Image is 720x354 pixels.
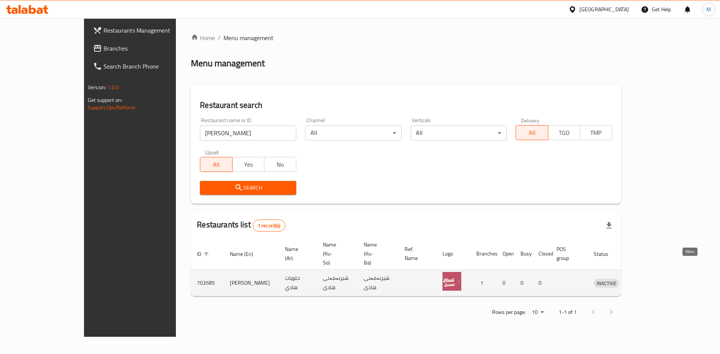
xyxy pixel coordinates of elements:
input: Search for restaurant name or ID.. [200,125,296,140]
span: Get support on: [88,95,122,105]
h2: Restaurant search [200,100,612,111]
td: 0 [514,270,532,296]
span: INACTIVE [594,279,619,288]
span: Name (En) [230,249,263,258]
span: Name (Ku-Ba) [364,240,390,267]
h2: Menu management [191,57,265,69]
img: Hadi Sweet [442,272,461,291]
span: Ref. Name [405,245,427,263]
a: Restaurants Management [87,21,204,39]
div: All [411,125,507,140]
span: Yes [235,159,261,170]
nav: breadcrumb [191,33,621,42]
span: Menu management [223,33,273,42]
button: No [264,157,296,172]
th: Logo [436,238,470,270]
p: Rows per page: [492,308,526,317]
p: 1-1 of 1 [559,308,577,317]
button: TMP [580,125,612,140]
label: Delivery [521,118,540,123]
span: TMP [583,127,609,138]
td: شیرنەمەنی هادی [358,270,399,296]
span: Version: [88,82,106,92]
span: Search Branch Phone [103,62,198,71]
span: Name (Ku-So) [323,240,349,267]
div: Rows per page: [529,307,547,318]
span: 1.0.0 [107,82,119,92]
li: / [218,33,220,42]
a: Search Branch Phone [87,57,204,75]
span: POS group [556,245,579,263]
th: Open [496,238,514,270]
span: All [203,159,229,170]
span: Branches [103,44,198,53]
label: Upsell [205,149,219,155]
td: 1 [470,270,496,296]
button: TGO [548,125,580,140]
span: All [519,127,545,138]
span: No [267,159,293,170]
button: All [516,125,548,140]
span: Status [594,249,618,258]
a: Support.OpsPlatform [88,103,135,112]
span: Search [206,183,290,193]
div: All [305,125,402,140]
span: M [706,5,711,13]
td: حلويات هادي [279,270,317,296]
a: Branches [87,39,204,57]
button: All [200,157,232,172]
button: Yes [232,157,264,172]
td: شیرنەمەنی هادی [317,270,358,296]
h2: Restaurants list [197,219,285,232]
button: Search [200,181,296,195]
span: Restaurants Management [103,26,198,35]
th: Busy [514,238,532,270]
td: [PERSON_NAME] [224,270,279,296]
span: TGO [551,127,577,138]
table: enhanced table [191,238,654,296]
span: Name (Ar) [285,245,308,263]
th: Closed [532,238,550,270]
div: [GEOGRAPHIC_DATA] [579,5,629,13]
td: 0 [532,270,550,296]
span: 1 record(s) [253,222,285,229]
span: ID [197,249,211,258]
td: 0 [496,270,514,296]
th: Branches [470,238,496,270]
div: Export file [600,217,618,235]
div: Total records count [253,220,285,232]
td: 703585 [191,270,224,296]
